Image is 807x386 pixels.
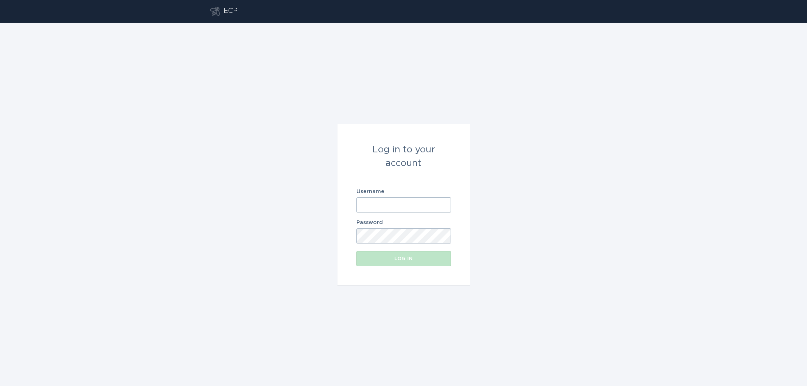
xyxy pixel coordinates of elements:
[356,189,451,194] label: Username
[356,143,451,170] div: Log in to your account
[356,220,451,225] label: Password
[360,256,447,261] div: Log in
[210,7,220,16] button: Go to dashboard
[356,251,451,266] button: Log in
[224,7,238,16] div: ECP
